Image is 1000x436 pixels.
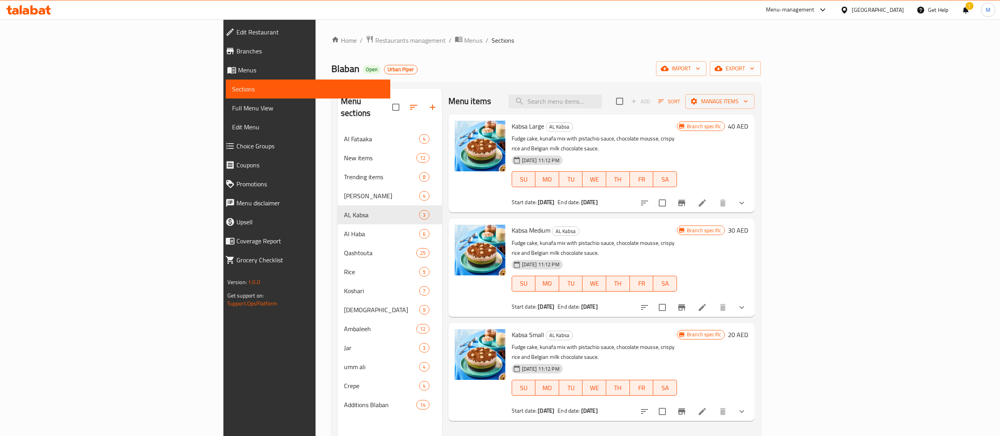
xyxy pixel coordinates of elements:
[419,267,429,277] div: items
[538,301,554,312] b: [DATE]
[238,65,384,75] span: Menus
[698,198,707,208] a: Edit menu item
[331,35,761,45] nav: breadcrumb
[338,395,442,414] div: Additions Blaban14
[236,141,384,151] span: Choice Groups
[344,362,419,372] div: umm ali
[219,174,390,193] a: Promotions
[512,329,544,341] span: Kabsa Small
[338,262,442,281] div: Rice9
[455,225,505,275] img: Kabsa Medium
[654,299,671,316] span: Select to update
[519,365,563,373] span: [DATE] 11:12 PM
[633,174,650,185] span: FR
[535,276,559,292] button: MO
[344,153,416,163] span: New items
[226,80,390,99] a: Sections
[582,276,606,292] button: WE
[582,380,606,396] button: WE
[420,230,429,238] span: 6
[344,267,419,277] div: Rice
[732,402,751,421] button: show more
[455,35,482,45] a: Menus
[344,248,416,258] span: Qashtouta
[582,171,606,187] button: WE
[375,36,446,45] span: Restaurants management
[692,97,748,106] span: Manage items
[539,174,556,185] span: MO
[986,6,991,14] span: M
[226,99,390,118] a: Full Menu View
[344,191,419,201] div: Hoba Tito Mambo
[236,160,384,170] span: Coupons
[535,380,559,396] button: MO
[633,382,650,394] span: FR
[538,406,554,416] b: [DATE]
[713,193,732,212] button: delete
[338,281,442,300] div: Koshari7
[519,261,563,268] span: [DATE] 11:12 PM
[609,382,627,394] span: TH
[236,255,384,265] span: Grocery Checklist
[236,46,384,56] span: Branches
[420,211,429,219] span: 3
[344,324,416,334] span: Ambaleeh
[512,171,536,187] button: SU
[366,35,446,45] a: Restaurants management
[226,118,390,136] a: Edit Menu
[558,301,580,312] span: End date:
[338,243,442,262] div: Qashtouta25
[416,248,429,258] div: items
[633,278,650,289] span: FR
[512,276,536,292] button: SU
[417,401,429,409] span: 14
[486,36,488,45] li: /
[236,236,384,246] span: Coverage Report
[338,224,442,243] div: Al Haba6
[512,380,536,396] button: SU
[606,380,630,396] button: TH
[559,171,583,187] button: TU
[464,36,482,45] span: Menus
[338,148,442,167] div: New items12
[654,195,671,211] span: Select to update
[416,400,429,409] div: items
[558,197,580,207] span: End date:
[509,95,602,108] input: search
[338,376,442,395] div: Crepe4
[546,331,573,340] span: AL Kabsa
[581,197,598,207] b: [DATE]
[630,276,654,292] button: FR
[219,61,390,80] a: Menus
[586,174,603,185] span: WE
[344,305,419,315] span: [DEMOGRAPHIC_DATA]
[236,27,384,37] span: Edit Restaurant
[698,303,707,312] a: Edit menu item
[538,197,554,207] b: [DATE]
[338,319,442,338] div: Ambaleeh12
[219,250,390,269] a: Grocery Checklist
[344,172,419,182] span: Trending items
[656,174,674,185] span: SA
[512,406,537,416] span: Start date:
[586,278,603,289] span: WE
[684,331,724,338] span: Branch specific
[653,95,685,108] span: Sort items
[219,155,390,174] a: Coupons
[546,122,573,131] span: AL Kabsa
[559,380,583,396] button: TU
[684,123,724,130] span: Branch specific
[559,276,583,292] button: TU
[635,402,654,421] button: sort-choices
[672,298,691,317] button: Branch-specific-item
[344,210,419,220] div: AL Kabsa
[653,380,677,396] button: SA
[417,154,429,162] span: 12
[635,298,654,317] button: sort-choices
[417,249,429,257] span: 25
[609,174,627,185] span: TH
[420,268,429,276] span: 9
[236,179,384,189] span: Promotions
[630,171,654,187] button: FR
